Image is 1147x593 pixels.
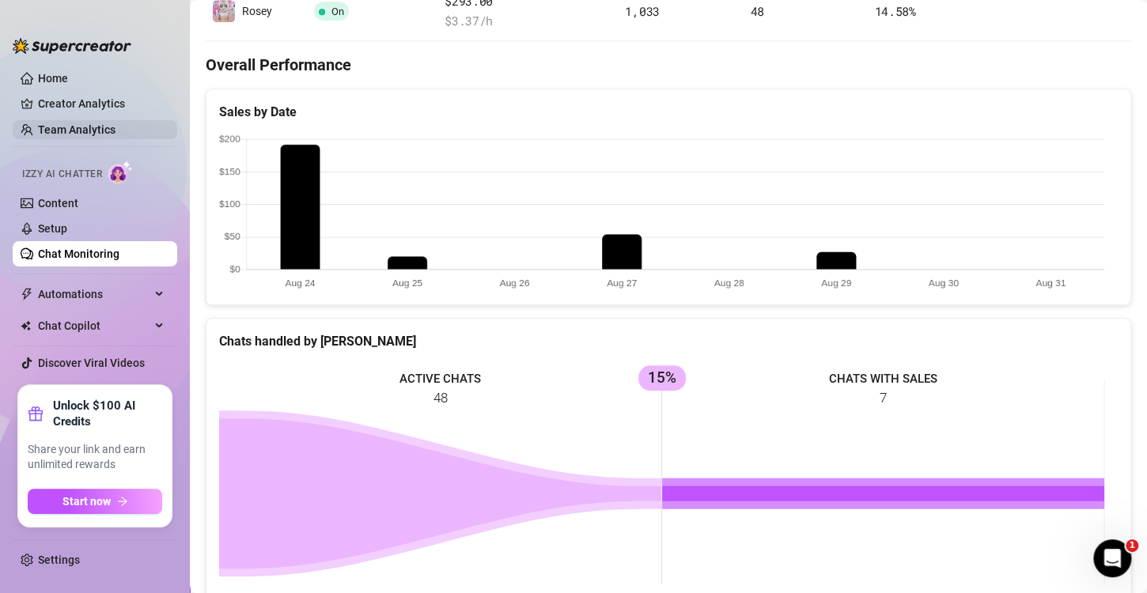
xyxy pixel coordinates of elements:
span: 1,033 [625,3,660,19]
div: Chats handled by [PERSON_NAME] [219,331,1118,351]
img: Chat Copilot [21,320,31,331]
span: gift [28,406,44,421]
a: Chat Monitoring [38,247,119,260]
span: On [331,6,344,17]
span: Izzy AI Chatter [22,167,102,182]
span: Start now [62,495,111,508]
a: Team Analytics [38,123,115,136]
span: 1 [1126,539,1138,552]
h4: Overall Performance [206,54,1131,76]
button: Start nowarrow-right [28,489,162,514]
span: arrow-right [117,496,128,507]
div: Sales by Date [219,102,1118,122]
iframe: Intercom live chat [1093,539,1131,577]
span: $ 3.37 /h [445,12,612,31]
span: Share your link and earn unlimited rewards [28,442,162,473]
span: Automations [38,281,150,307]
a: Settings [38,553,80,566]
span: Rosey [242,5,272,17]
span: 14.58 % [874,3,915,19]
span: Chat Copilot [38,313,150,338]
span: thunderbolt [21,288,33,300]
a: Content [38,197,78,210]
a: Home [38,72,68,85]
a: Discover Viral Videos [38,357,145,369]
span: 48 [750,3,763,19]
img: logo-BBDzfeDw.svg [13,38,131,54]
img: AI Chatter [108,161,133,183]
a: Creator Analytics [38,91,165,116]
a: Setup [38,222,67,235]
strong: Unlock $100 AI Credits [53,398,162,429]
